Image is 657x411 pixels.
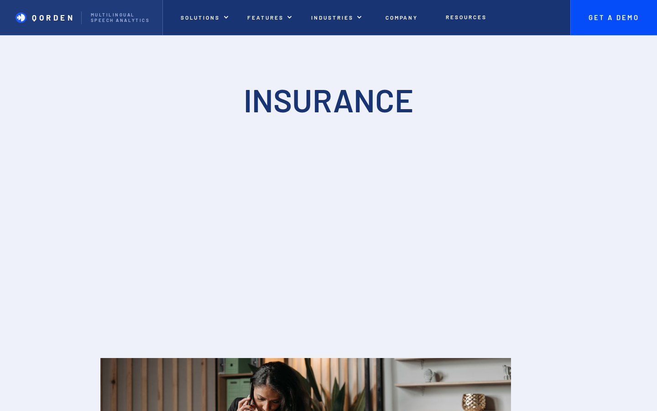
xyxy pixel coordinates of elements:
[446,14,486,20] p: Resources
[311,14,353,21] p: Industries
[91,12,153,23] p: Multilingual Speech analytics
[247,14,284,21] p: Features
[32,13,75,22] p: Qorden
[386,14,418,21] p: Company
[181,14,220,21] p: Solutions
[579,14,648,22] p: Get A Demo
